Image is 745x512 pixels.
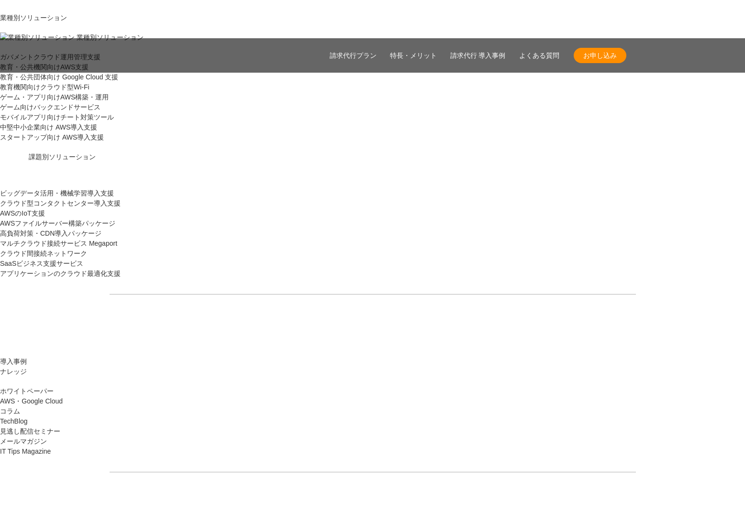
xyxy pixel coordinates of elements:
img: 矢印 [515,319,523,323]
a: 特長・メリット [390,51,437,61]
a: まずは相談する [378,488,531,511]
a: 資料を請求する [215,488,368,511]
a: まずは相談する [378,310,531,333]
a: 請求代行プラン [330,51,377,61]
span: 業種別ソリューション [77,33,144,41]
a: 請求代行 導入事例 [450,51,506,61]
img: 矢印 [352,497,360,501]
span: お申し込み [574,51,626,61]
a: よくある質問 [519,51,559,61]
img: 矢印 [515,497,523,501]
span: 課題別ソリューション [29,153,96,161]
img: 矢印 [352,319,360,323]
a: お申し込み [574,48,626,63]
a: 資料を請求する [215,310,368,333]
